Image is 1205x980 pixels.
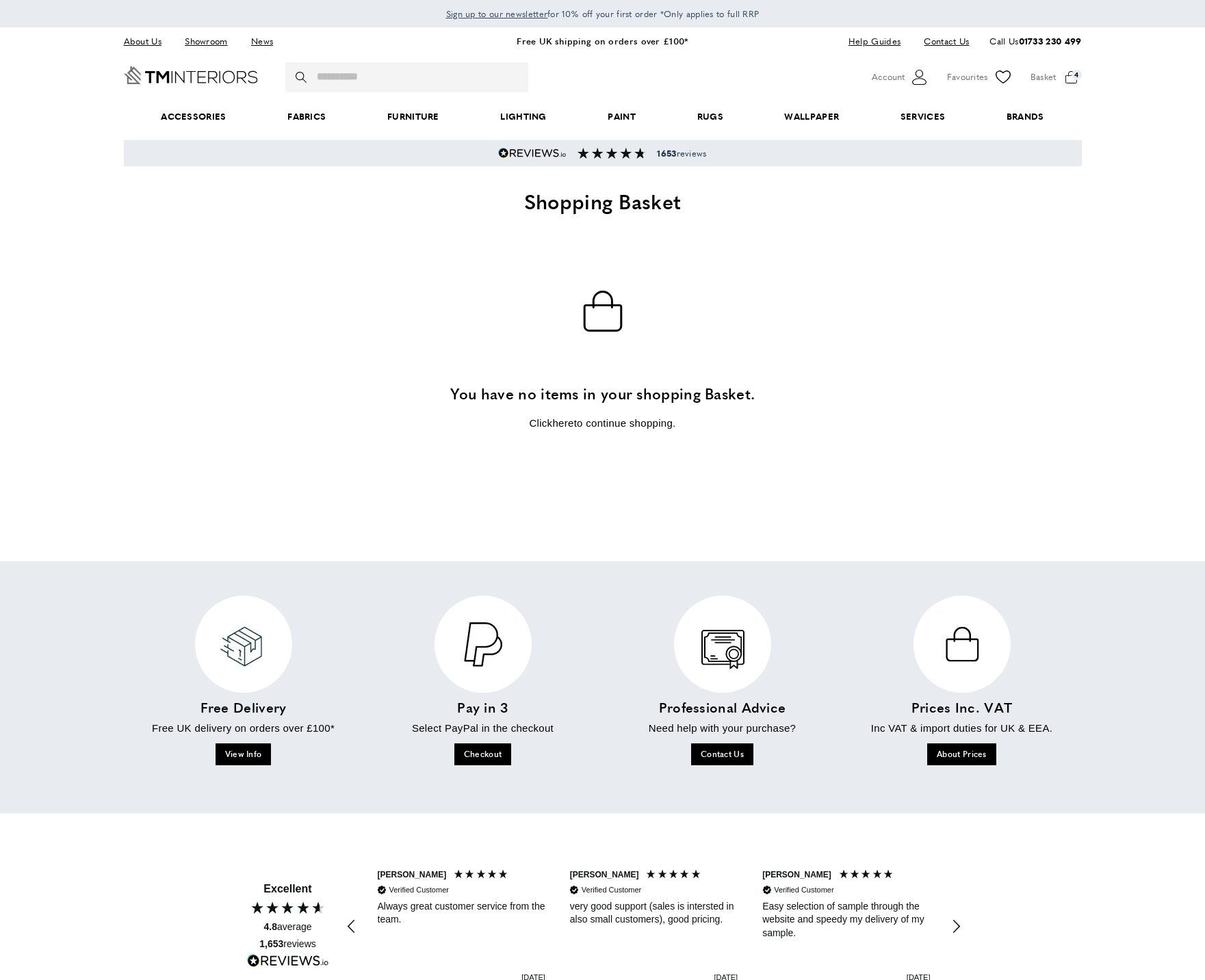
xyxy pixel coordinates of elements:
div: Always great customer service from the team. [378,900,545,927]
a: Contact Us [914,32,969,51]
div: reviews [259,938,316,951]
a: here [552,417,573,429]
span: View Info [225,748,262,760]
a: Go to Home page [124,66,258,84]
a: Read more reviews on REVIEWS.io [247,954,329,972]
strong: 1653 [657,147,676,159]
a: Favourites [947,67,1013,88]
div: very good support (sales is intersted in also small customers), good pricing. [570,900,738,927]
h4: Prices Inc. VAT [846,698,1078,717]
span: Shopping Basket [524,186,682,215]
span: for 10% off your first order *Only applies to full RRP [446,8,760,20]
a: Contact Us [691,743,753,765]
h4: Free Delivery [127,698,360,717]
h4: Professional Advice [606,698,839,717]
span: Account [872,70,905,84]
div: Excellent [263,882,311,897]
a: Furniture [357,96,469,137]
p: Select PayPal in the checkout [367,720,599,737]
a: Free UK shipping on orders over £100* [517,34,688,47]
div: REVIEWS.io Carousel Scroll Left [336,910,369,943]
span: 4.8 [263,921,276,932]
div: [PERSON_NAME] [762,869,831,881]
a: 01733 230 499 [1019,34,1082,47]
button: Search [296,62,309,92]
span: Sign up to our newsletter [446,8,548,20]
p: Click to continue shopping. [329,415,877,432]
span: About Prices [937,748,987,760]
div: [PERSON_NAME] [378,869,447,881]
h4: Pay in 3 [367,698,599,717]
a: About Prices [927,743,996,765]
div: REVIEWS.io Carousel Scroll Right [940,910,972,943]
span: Checkout [464,748,502,760]
div: Easy selection of sample through the website and speedy my delivery of my sample. [762,900,930,940]
span: Contact Us [701,748,744,760]
a: Fabrics [257,96,357,137]
a: Brands [976,96,1074,137]
a: Sign up to our newsletter [446,7,548,21]
div: Verified Customer [582,885,641,895]
a: Checkout [454,743,511,765]
span: Accessories [130,96,257,137]
a: Rugs [666,96,754,137]
div: average [263,921,311,934]
a: Help Guides [838,32,911,51]
div: 5 Stars [645,869,705,883]
p: Call Us [989,34,1081,49]
span: 1,653 [259,938,283,949]
a: Paint [578,96,666,137]
div: 5 Stars [453,869,513,883]
a: Showroom [174,32,237,51]
a: Wallpaper [754,96,870,137]
div: Verified Customer [389,885,449,895]
a: News [241,32,283,51]
div: Verified Customer [774,885,833,895]
p: Inc VAT & import duties for UK & EEA. [846,720,1078,737]
a: Lighting [470,96,578,137]
button: Customer Account [872,67,930,88]
p: Need help with your purchase? [606,720,839,737]
div: [PERSON_NAME] [570,869,639,881]
div: 5 Stars [838,869,898,883]
a: View Info [216,743,272,765]
p: Free UK delivery on orders over £100* [127,720,360,737]
div: 4.80 Stars [250,900,326,915]
img: Reviews.io 5 stars [498,148,567,159]
span: reviews [657,148,706,159]
a: About Us [124,32,172,51]
img: Reviews section [578,148,646,159]
span: Favourites [947,70,988,84]
h3: You have no items in your shopping Basket. [329,383,877,404]
a: Services [870,96,976,137]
